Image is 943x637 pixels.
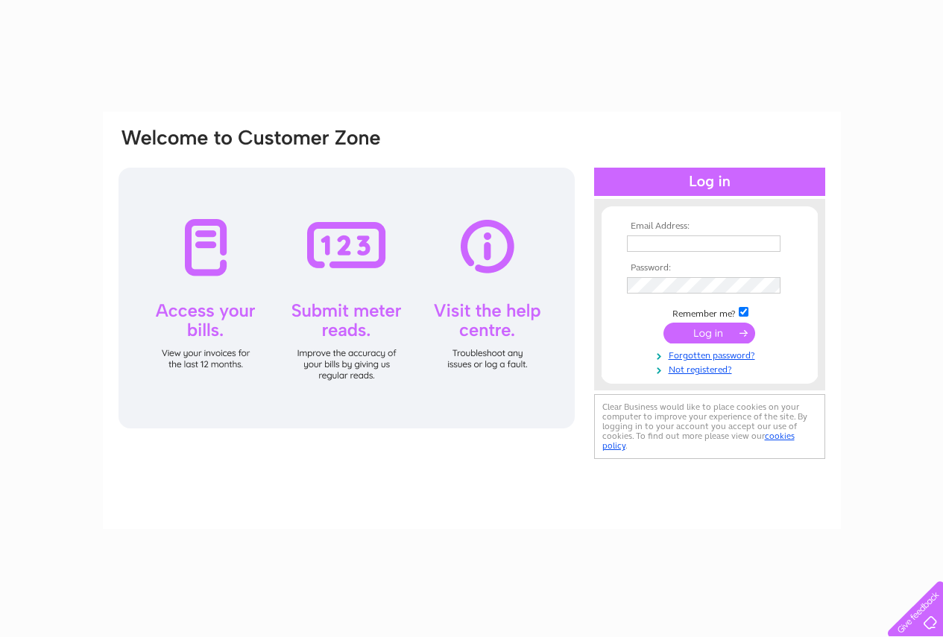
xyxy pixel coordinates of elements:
[594,394,825,459] div: Clear Business would like to place cookies on your computer to improve your experience of the sit...
[623,263,796,273] th: Password:
[623,221,796,232] th: Email Address:
[627,347,796,361] a: Forgotten password?
[663,323,755,343] input: Submit
[627,361,796,375] a: Not registered?
[623,305,796,320] td: Remember me?
[602,431,795,451] a: cookies policy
